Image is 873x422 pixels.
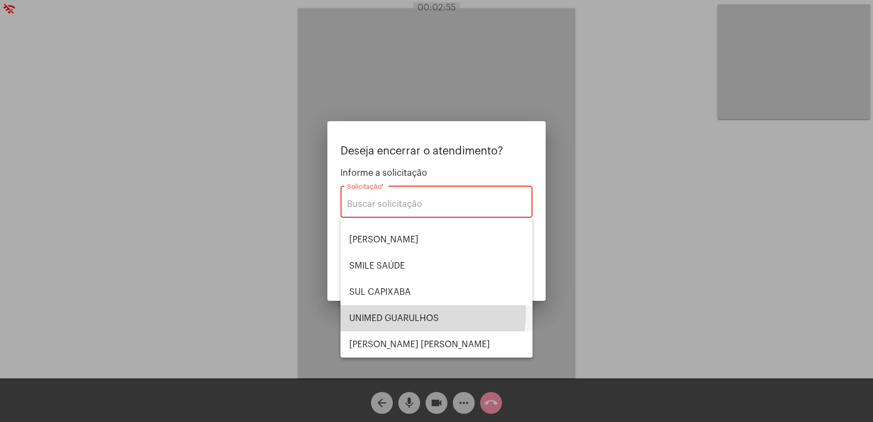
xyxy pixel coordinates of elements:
[340,145,533,157] p: Deseja encerrar o atendimento?
[349,227,524,253] span: [PERSON_NAME]
[349,253,524,279] span: SMILE SAÚDE
[349,279,524,305] span: SUL CAPIXABA
[347,199,526,209] input: Buscar solicitação
[340,168,533,178] span: Informe a solicitação
[349,305,524,331] span: UNIMED GUARULHOS
[349,331,524,358] span: [PERSON_NAME] [PERSON_NAME]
